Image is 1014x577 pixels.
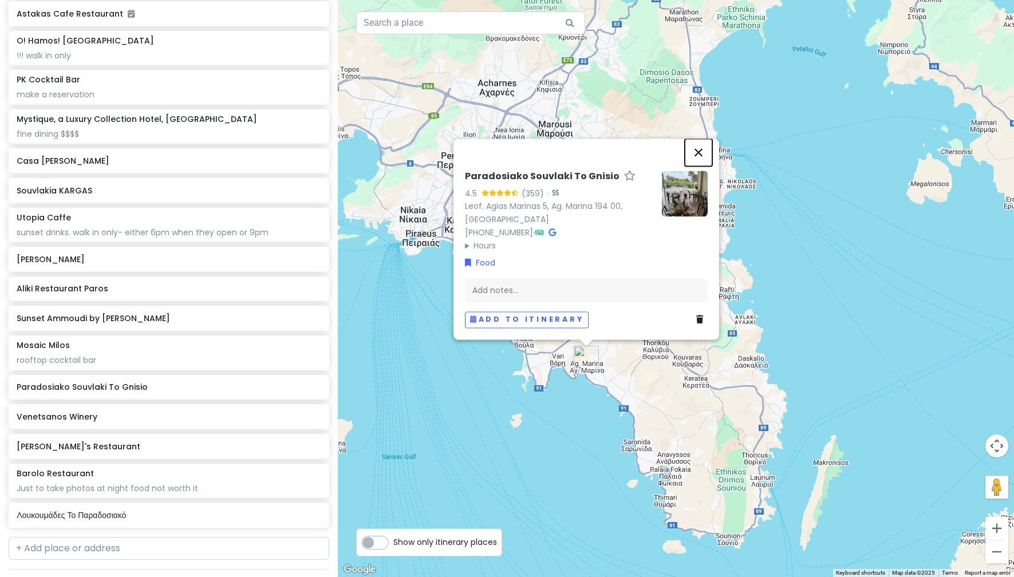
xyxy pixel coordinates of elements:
[522,187,544,200] div: (359)
[465,187,482,200] div: 4.5
[624,171,636,183] a: Star place
[942,570,958,576] a: Terms (opens in new tab)
[465,171,620,183] h6: Paradosiako Souvlaki To Gnisio
[17,185,321,196] h6: Souvlakia KARGAS
[465,239,653,252] summary: Hours
[17,114,257,124] h6: Mystique, a Luxury Collection Hotel, [GEOGRAPHIC_DATA]
[17,441,321,452] h6: [PERSON_NAME]'s Restaurant
[17,212,71,223] h6: Utopia Caffe
[535,228,544,236] i: Tripadvisor
[17,129,321,139] div: fine dining $$$$
[17,313,321,323] h6: Sunset Ammoudi by [PERSON_NAME]
[17,483,321,493] div: Just to take photos at night food not worth it
[985,476,1008,499] button: Drag Pegman onto the map to open Street View
[17,340,70,350] h6: Mosaic Milos
[892,570,935,576] span: Map data ©2025
[17,74,80,85] h6: PK Cocktail Bar
[662,171,708,216] img: Picture of the place
[393,536,497,548] span: Show only itinerary places
[356,11,585,34] input: Search a place
[965,570,1011,576] a: Report a map error
[544,188,559,200] div: ·
[465,311,589,328] button: Add to itinerary
[17,283,321,294] h6: Aliki Restaurant Paros
[985,434,1008,457] button: Map camera controls
[465,279,708,303] div: Add notes...
[549,228,556,236] i: Google Maps
[341,562,378,577] a: Open this area in Google Maps (opens a new window)
[17,382,321,392] h6: Paradosiako Souvlaki To Gnisio
[465,201,622,226] a: Leof. Agias Marinas 5, Ag. Marina 194 00, [GEOGRAPHIC_DATA]
[17,156,321,166] h6: Casa [PERSON_NAME]
[17,9,321,19] h6: Astakas Cafe Restaurant
[17,254,321,264] h6: [PERSON_NAME]
[465,227,533,238] a: [PHONE_NUMBER]
[696,314,708,326] a: Delete place
[17,89,321,100] div: make a reservation
[17,468,94,479] h6: Barolo Restaurant
[465,171,653,252] div: ·
[128,10,135,18] i: Added to itinerary
[685,139,712,166] button: Close
[17,50,321,61] div: !!! walk in only
[341,562,378,577] img: Google
[9,537,329,560] input: + Add place or address
[17,355,321,365] div: rooftop cocktail bar
[985,517,1008,540] button: Zoom in
[17,412,321,422] h6: Venetsanos Winery
[985,540,1008,563] button: Zoom out
[17,227,321,238] div: sunset drinks. walk in only- either 6pm when they open or 9pm
[836,569,885,577] button: Keyboard shortcuts
[17,510,321,520] h6: Λουκουμάδες Το Παραδοσιακό
[17,35,154,46] h6: O! Hamos! [GEOGRAPHIC_DATA]
[465,256,495,269] a: Food
[574,346,599,371] div: Paradosiako Souvlaki To Gnisio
